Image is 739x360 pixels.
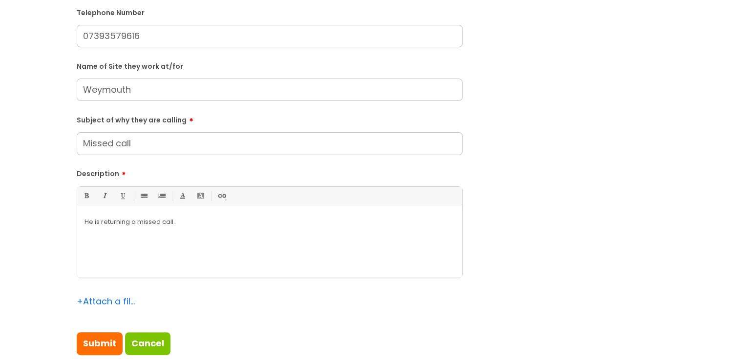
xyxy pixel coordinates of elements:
[194,190,207,202] a: Back Color
[77,113,463,124] label: Subject of why they are calling
[176,190,189,202] a: Font Color
[80,190,92,202] a: Bold (Ctrl-B)
[77,166,463,178] label: Description
[77,294,135,309] div: Attach a file
[77,332,123,355] input: Submit
[98,190,110,202] a: Italic (Ctrl-I)
[125,332,170,355] a: Cancel
[155,190,168,202] a: 1. Ordered List (Ctrl-Shift-8)
[215,190,228,202] a: Link
[84,218,455,226] p: He is returning a missed call.
[116,190,128,202] a: Underline(Ctrl-U)
[77,7,463,17] label: Telephone Number
[137,190,149,202] a: • Unordered List (Ctrl-Shift-7)
[77,60,463,71] label: Name of Site they work at/for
